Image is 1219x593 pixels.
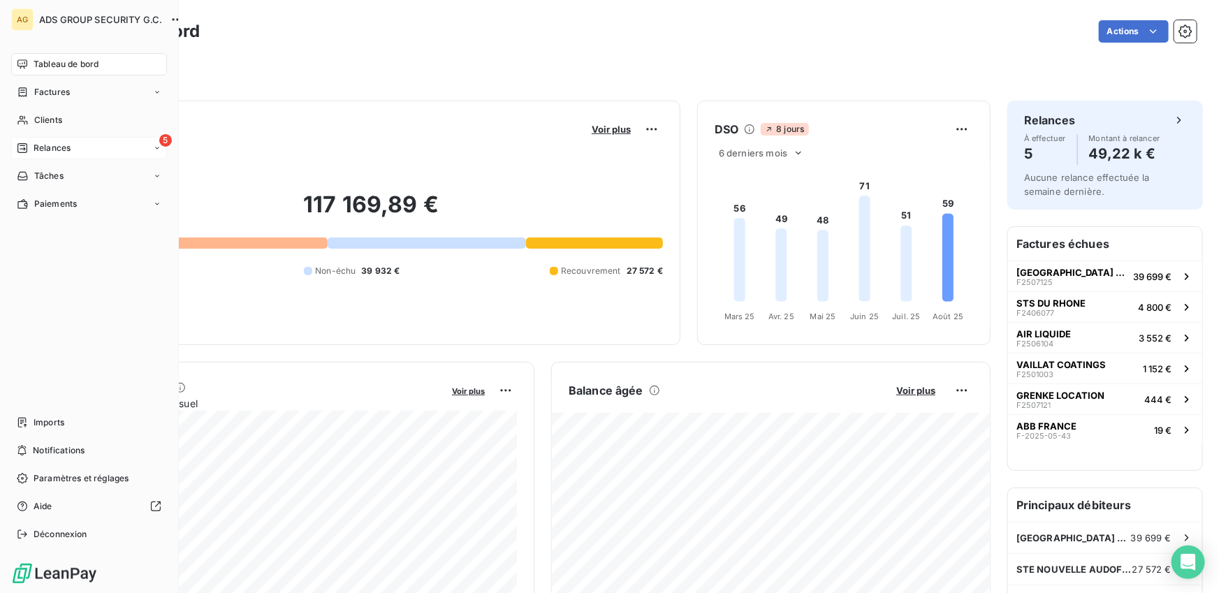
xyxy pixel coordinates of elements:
[1024,142,1066,165] h4: 5
[34,114,62,126] span: Clients
[1171,546,1205,579] div: Open Intercom Messenger
[1024,172,1150,197] span: Aucune relance effectuée la semaine dernière.
[79,396,442,411] span: Chiffre d'affaires mensuel
[11,8,34,31] div: AG
[1138,302,1171,313] span: 4 800 €
[715,121,738,138] h6: DSO
[1016,564,1132,575] span: STE NOUVELLE AUDOFRAIS
[1016,328,1071,339] span: AIR LIQUIDE
[1008,414,1202,445] button: ABB FRANCEF-2025-05-4319 €
[1089,142,1160,165] h4: 49,22 k €
[39,14,162,25] span: ADS GROUP SECURITY G.C.
[1131,532,1171,543] span: 39 699 €
[11,411,167,434] a: Imports
[1016,532,1131,543] span: [GEOGRAPHIC_DATA] EST
[79,191,663,233] h2: 117 169,89 €
[448,384,489,397] button: Voir plus
[1016,432,1071,440] span: F-2025-05-43
[11,109,167,131] a: Clients
[1016,309,1054,317] span: F2406077
[34,198,77,210] span: Paiements
[1132,564,1171,575] span: 27 572 €
[1008,383,1202,414] button: GRENKE LOCATIONF2507121444 €
[724,312,755,321] tspan: Mars 25
[761,123,808,136] span: 8 jours
[34,58,98,71] span: Tableau de bord
[1089,134,1160,142] span: Montant à relancer
[1139,332,1171,344] span: 3 552 €
[892,384,940,397] button: Voir plus
[1008,261,1202,291] button: [GEOGRAPHIC_DATA] ESTF250712539 699 €
[561,265,621,277] span: Recouvrement
[11,467,167,490] a: Paramètres et réglages
[1016,390,1104,401] span: GRENKE LOCATION
[933,312,963,321] tspan: Août 25
[1016,359,1106,370] span: VAILLAT COATINGS
[587,123,635,136] button: Voir plus
[1024,112,1075,129] h6: Relances
[1008,322,1202,353] button: AIR LIQUIDEF25061043 552 €
[34,500,52,513] span: Aide
[1099,20,1169,43] button: Actions
[768,312,794,321] tspan: Avr. 25
[1016,339,1053,348] span: F2506104
[892,312,920,321] tspan: Juil. 25
[11,193,167,215] a: Paiements
[1144,394,1171,405] span: 444 €
[34,472,129,485] span: Paramètres et réglages
[34,528,87,541] span: Déconnexion
[1024,134,1066,142] span: À effectuer
[1016,401,1051,409] span: F2507121
[1008,291,1202,322] button: STS DU RHONEF24060774 800 €
[810,312,836,321] tspan: Mai 25
[592,124,631,135] span: Voir plus
[11,137,167,159] a: 5Relances
[1008,353,1202,383] button: VAILLAT COATINGSF25010031 152 €
[896,385,935,396] span: Voir plus
[1008,488,1202,522] h6: Principaux débiteurs
[1133,271,1171,282] span: 39 699 €
[361,265,400,277] span: 39 932 €
[34,86,70,98] span: Factures
[11,165,167,187] a: Tâches
[33,444,85,457] span: Notifications
[1016,267,1127,278] span: [GEOGRAPHIC_DATA] EST
[34,142,71,154] span: Relances
[1154,425,1171,436] span: 19 €
[627,265,663,277] span: 27 572 €
[1016,370,1053,379] span: F2501003
[569,382,643,399] h6: Balance âgée
[11,495,167,518] a: Aide
[1016,278,1053,286] span: F2507125
[159,134,172,147] span: 5
[34,416,64,429] span: Imports
[34,170,64,182] span: Tâches
[1016,420,1076,432] span: ABB FRANCE
[1008,227,1202,261] h6: Factures échues
[1016,298,1086,309] span: STS DU RHONE
[1143,363,1171,374] span: 1 152 €
[11,53,167,75] a: Tableau de bord
[11,81,167,103] a: Factures
[11,562,98,585] img: Logo LeanPay
[719,147,787,159] span: 6 derniers mois
[315,265,356,277] span: Non-échu
[452,386,485,396] span: Voir plus
[850,312,879,321] tspan: Juin 25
